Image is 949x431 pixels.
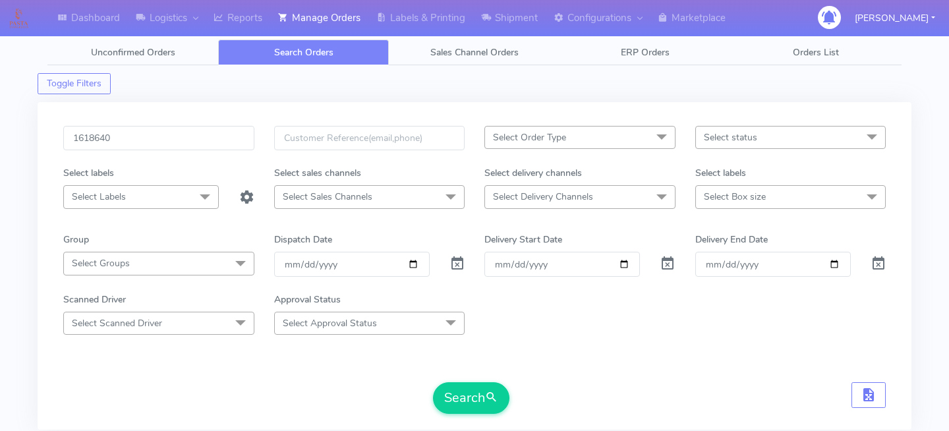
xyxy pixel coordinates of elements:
span: Select Box size [704,190,766,203]
button: Search [433,382,509,414]
span: Select Delivery Channels [493,190,593,203]
label: Select sales channels [274,166,361,180]
label: Delivery Start Date [484,233,562,246]
span: Select status [704,131,757,144]
button: [PERSON_NAME] [845,5,945,32]
span: Orders List [793,46,839,59]
label: Approval Status [274,293,341,306]
input: Customer Reference(email,phone) [274,126,465,150]
span: Select Approval Status [283,317,377,330]
label: Select delivery channels [484,166,582,180]
span: Select Groups [72,257,130,270]
span: Unconfirmed Orders [91,46,175,59]
label: Scanned Driver [63,293,126,306]
span: Select Scanned Driver [72,317,162,330]
input: Order Id [63,126,254,150]
span: Select Labels [72,190,126,203]
label: Select labels [63,166,114,180]
label: Delivery End Date [695,233,768,246]
ul: Tabs [47,40,902,65]
span: Search Orders [274,46,333,59]
span: ERP Orders [621,46,670,59]
label: Group [63,233,89,246]
span: Select Order Type [493,131,566,144]
button: Toggle Filters [38,73,111,94]
label: Dispatch Date [274,233,332,246]
span: Select Sales Channels [283,190,372,203]
label: Select labels [695,166,746,180]
span: Sales Channel Orders [430,46,519,59]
